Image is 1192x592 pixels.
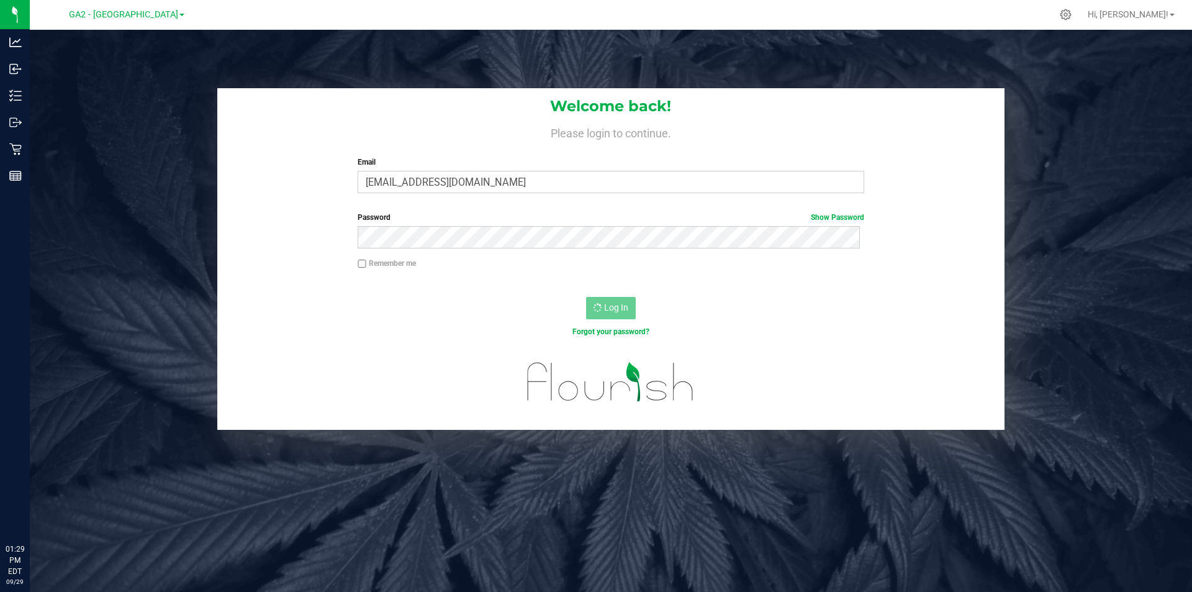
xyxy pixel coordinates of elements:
label: Remember me [358,258,416,269]
inline-svg: Analytics [9,36,22,48]
a: Show Password [811,213,864,222]
p: 01:29 PM EDT [6,544,24,577]
img: flourish_logo.svg [512,350,709,414]
span: Log In [604,303,628,312]
inline-svg: Retail [9,143,22,155]
h1: Welcome back! [217,98,1005,114]
inline-svg: Reports [9,170,22,182]
div: Manage settings [1058,9,1073,20]
inline-svg: Inventory [9,89,22,102]
inline-svg: Inbound [9,63,22,75]
p: 09/29 [6,577,24,586]
button: Log In [586,297,636,319]
span: Password [358,213,391,222]
input: Remember me [358,260,366,268]
a: Forgot your password? [572,327,649,336]
span: GA2 - [GEOGRAPHIC_DATA] [69,9,178,20]
span: Hi, [PERSON_NAME]! [1088,9,1168,19]
label: Email [358,157,864,168]
inline-svg: Outbound [9,116,22,129]
h4: Please login to continue. [217,124,1005,139]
